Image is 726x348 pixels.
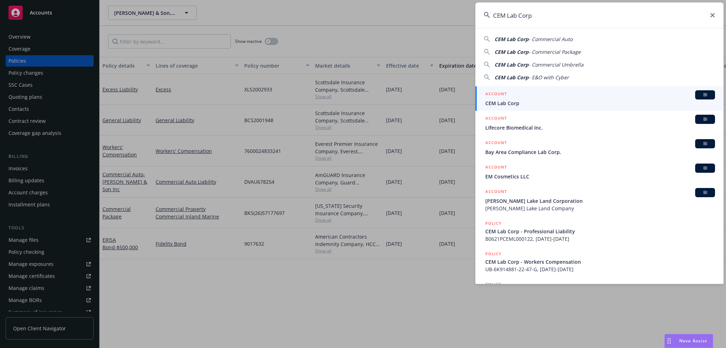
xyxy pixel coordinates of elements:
h5: ACCOUNT [485,188,507,196]
a: POLICYCEM Lab Corp - Workers CompensationUB-6K914881-22-47-G, [DATE]-[DATE] [475,246,724,277]
span: CEM Lab Corp [495,49,529,55]
h5: POLICY [485,250,502,257]
button: Nova Assist [664,334,713,348]
span: CEM Lab Corp - Professional Liability [485,228,715,235]
span: - Commercial Package [529,49,581,55]
h5: ACCOUNT [485,139,507,148]
span: BI [698,92,712,98]
span: - E&O with Cyber [529,74,569,81]
a: ACCOUNTBIEM Cosmetics LLC [475,160,724,184]
span: BI [698,189,712,196]
span: EM Cosmetics LLC [485,173,715,180]
span: BI [698,116,712,122]
span: BI [698,141,712,147]
span: B0621PCEML000122, [DATE]-[DATE] [485,235,715,243]
a: ACCOUNTBILIfecore Biomedical Inc. [475,111,724,135]
h5: ACCOUNT [485,115,507,123]
span: CEM Lab Corp [495,61,529,68]
h5: POLICY [485,220,502,227]
span: UB-6K914881-22-47-G, [DATE]-[DATE] [485,266,715,273]
span: - Commercial Auto [529,36,573,42]
a: ACCOUNTBICEM Lab Corp [475,86,724,111]
h5: POLICY [485,281,502,288]
span: BI [698,165,712,171]
span: CEM Lab Corp - Workers Compensation [485,258,715,266]
span: CEM Lab Corp [485,99,715,107]
h5: ACCOUNT [485,90,507,99]
input: Search... [475,2,724,28]
span: CEM Lab Corp [495,74,529,81]
h5: ACCOUNT [485,164,507,172]
span: [PERSON_NAME] Lake Land Company [485,205,715,212]
a: POLICYCEM Lab Corp - Professional LiabilityB0621PCEML000122, [DATE]-[DATE] [475,216,724,246]
span: [PERSON_NAME] Lake Land Corporation [485,197,715,205]
span: CEM Lab Corp [495,36,529,42]
span: Nova Assist [679,338,707,344]
span: LIfecore Biomedical Inc. [485,124,715,131]
a: POLICY [475,277,724,307]
span: - Commercial Umbrella [529,61,583,68]
div: Drag to move [665,334,674,348]
a: ACCOUNTBIBay Area Compliance Lab Corp. [475,135,724,160]
span: Bay Area Compliance Lab Corp. [485,148,715,156]
a: ACCOUNTBI[PERSON_NAME] Lake Land Corporation[PERSON_NAME] Lake Land Company [475,184,724,216]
